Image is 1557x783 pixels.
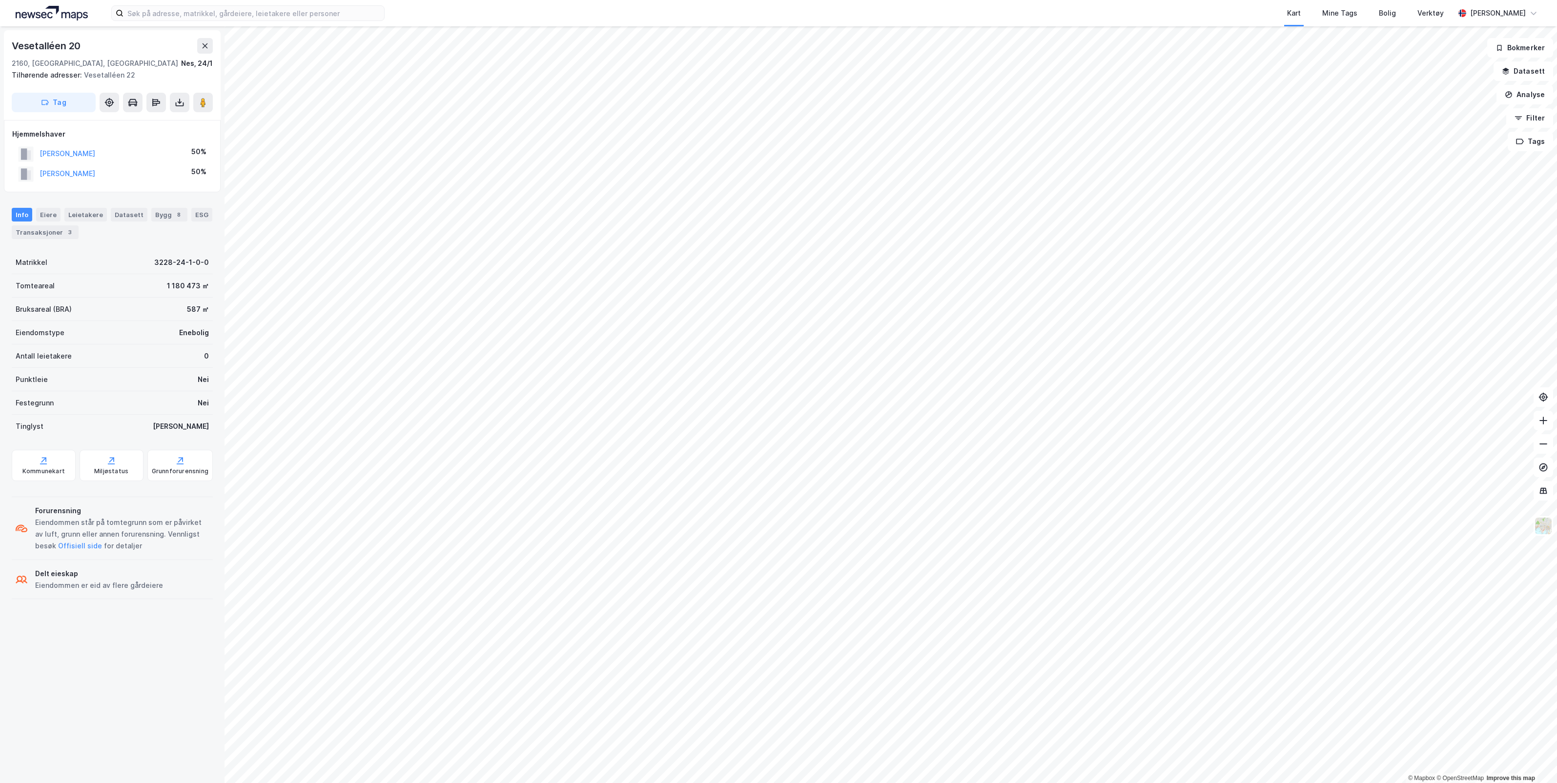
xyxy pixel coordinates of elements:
[191,146,206,158] div: 50%
[1496,85,1553,104] button: Analyse
[35,517,209,552] div: Eiendommen står på tomtegrunn som er påvirket av luft, grunn eller annen forurensning. Vennligst ...
[36,208,61,221] div: Eiere
[1408,775,1435,782] a: Mapbox
[187,303,209,315] div: 587 ㎡
[16,350,72,362] div: Antall leietakere
[1417,7,1444,19] div: Verktøy
[1379,7,1396,19] div: Bolig
[1508,736,1557,783] iframe: Chat Widget
[154,257,209,268] div: 3228-24-1-0-0
[181,58,213,69] div: Nes, 24/1
[12,225,79,239] div: Transaksjoner
[1506,108,1553,128] button: Filter
[16,280,55,292] div: Tomteareal
[167,280,209,292] div: 1 180 473 ㎡
[12,58,178,69] div: 2160, [GEOGRAPHIC_DATA], [GEOGRAPHIC_DATA]
[123,6,384,20] input: Søk på adresse, matrikkel, gårdeiere, leietakere eller personer
[12,71,84,79] span: Tilhørende adresser:
[12,69,205,81] div: Vesetalléen 22
[179,327,209,339] div: Enebolig
[1436,775,1484,782] a: OpenStreetMap
[65,227,75,237] div: 3
[35,568,163,580] div: Delt eieskap
[16,327,64,339] div: Eiendomstype
[16,374,48,385] div: Punktleie
[191,208,212,221] div: ESG
[1534,517,1553,535] img: Z
[12,128,212,140] div: Hjemmelshaver
[35,505,209,517] div: Forurensning
[152,467,208,475] div: Grunnforurensning
[1487,775,1535,782] a: Improve this map
[1508,132,1553,151] button: Tags
[12,208,32,221] div: Info
[16,303,72,315] div: Bruksareal (BRA)
[1322,7,1357,19] div: Mine Tags
[198,397,209,409] div: Nei
[16,6,88,20] img: logo.a4113a55bc3d86da70a041830d287a7e.svg
[151,208,187,221] div: Bygg
[16,257,47,268] div: Matrikkel
[64,208,107,221] div: Leietakere
[1487,38,1553,58] button: Bokmerker
[174,210,184,220] div: 8
[12,93,96,112] button: Tag
[16,397,54,409] div: Festegrunn
[1494,61,1553,81] button: Datasett
[111,208,147,221] div: Datasett
[1287,7,1301,19] div: Kart
[1470,7,1526,19] div: [PERSON_NAME]
[153,421,209,432] div: [PERSON_NAME]
[204,350,209,362] div: 0
[12,38,82,54] div: Vesetalléen 20
[94,467,128,475] div: Miljøstatus
[35,580,163,591] div: Eiendommen er eid av flere gårdeiere
[198,374,209,385] div: Nei
[22,467,65,475] div: Kommunekart
[191,166,206,178] div: 50%
[16,421,43,432] div: Tinglyst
